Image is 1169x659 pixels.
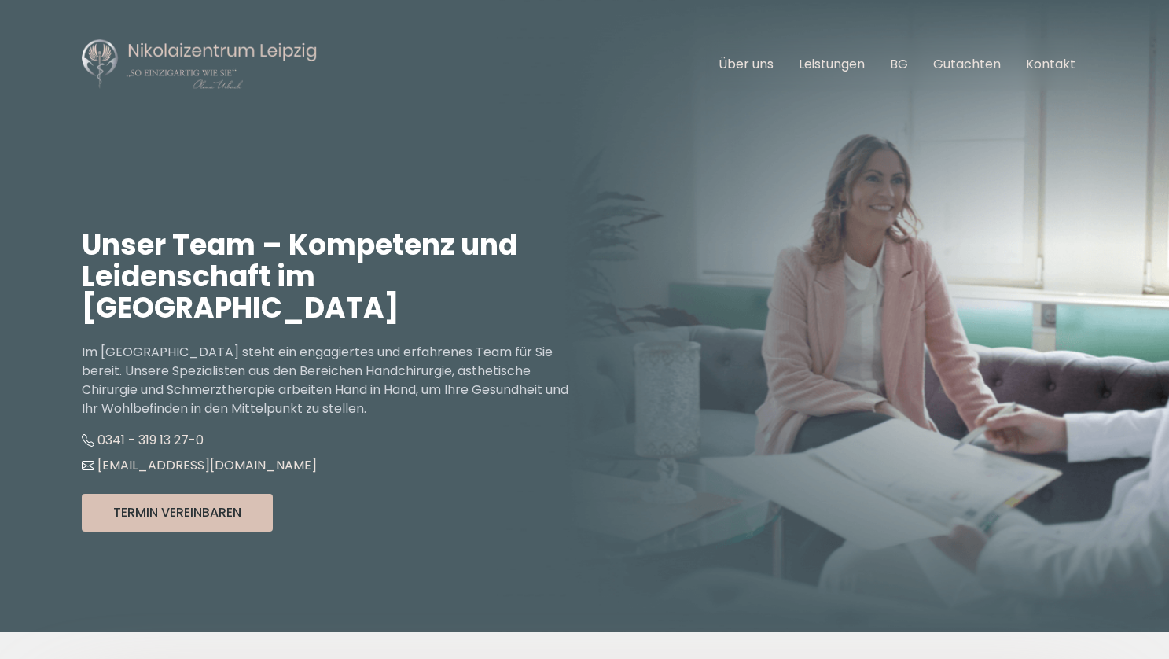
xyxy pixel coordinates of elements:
[82,431,204,449] a: 0341 - 319 13 27-0
[933,55,1001,73] a: Gutachten
[82,38,318,91] img: Nikolaizentrum Leipzig Logo
[82,343,585,418] p: Im [GEOGRAPHIC_DATA] steht ein engagiertes und erfahrenes Team für Sie bereit. Unsere Spezialiste...
[719,55,774,73] a: Über uns
[890,55,908,73] a: BG
[82,230,585,324] h1: Unser Team – Kompetenz und Leidenschaft im [GEOGRAPHIC_DATA]
[799,55,865,73] a: Leistungen
[82,494,273,532] button: Termin Vereinbaren
[1026,55,1075,73] a: Kontakt
[82,456,317,474] a: [EMAIL_ADDRESS][DOMAIN_NAME]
